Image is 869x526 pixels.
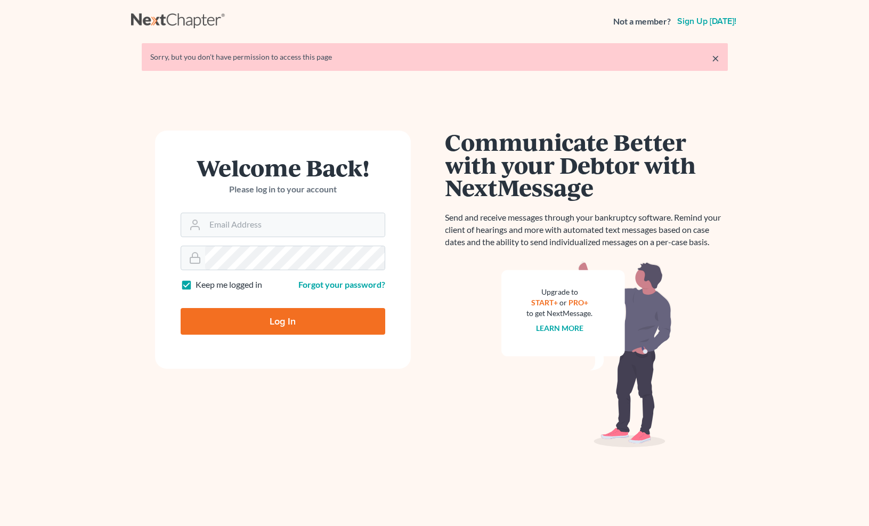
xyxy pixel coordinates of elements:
[712,52,719,64] a: ×
[675,17,738,26] a: Sign up [DATE]!
[181,183,385,196] p: Please log in to your account
[298,279,385,289] a: Forgot your password?
[181,156,385,179] h1: Welcome Back!
[613,15,671,28] strong: Not a member?
[150,52,719,62] div: Sorry, but you don't have permission to access this page
[559,298,567,307] span: or
[196,279,262,291] label: Keep me logged in
[205,213,385,237] input: Email Address
[531,298,558,307] a: START+
[501,261,672,448] img: nextmessage_bg-59042aed3d76b12b5cd301f8e5b87938c9018125f34e5fa2b7a6b67550977c72.svg
[181,308,385,335] input: Log In
[527,287,593,297] div: Upgrade to
[445,212,728,248] p: Send and receive messages through your bankruptcy software. Remind your client of hearings and mo...
[445,131,728,199] h1: Communicate Better with your Debtor with NextMessage
[536,323,583,333] a: Learn more
[527,308,593,319] div: to get NextMessage.
[568,298,588,307] a: PRO+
